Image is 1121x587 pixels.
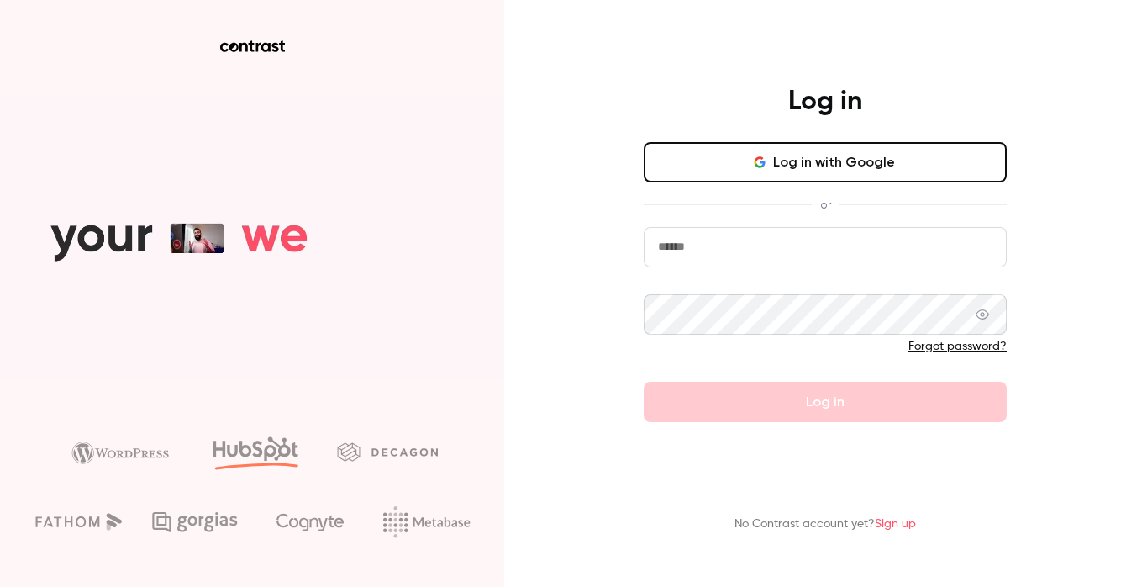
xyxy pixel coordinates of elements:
img: decagon [337,442,438,461]
a: Forgot password? [908,341,1007,352]
p: No Contrast account yet? [734,516,916,533]
h4: Log in [788,85,862,119]
span: or [812,196,839,214]
a: Sign up [875,518,916,530]
button: Log in with Google [644,142,1007,182]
